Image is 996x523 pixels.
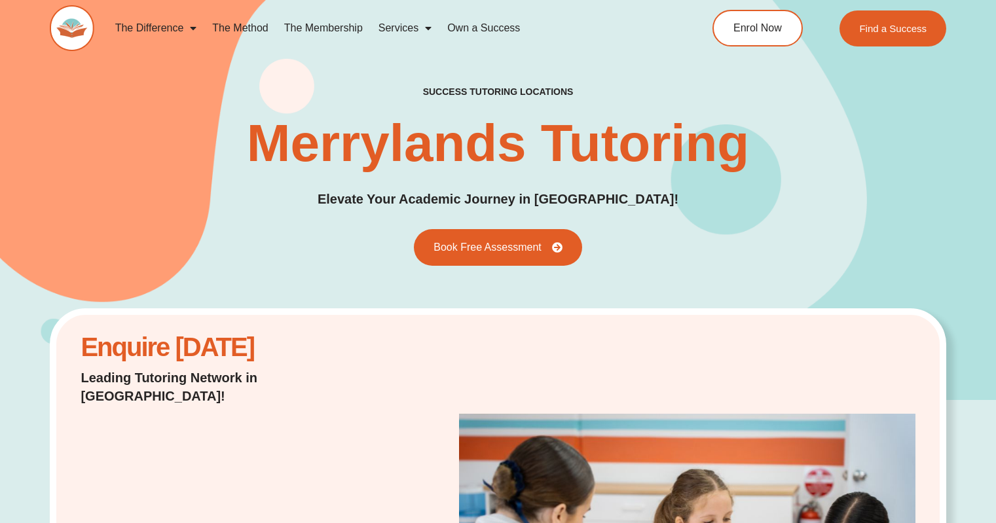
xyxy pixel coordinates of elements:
a: The Method [204,13,276,43]
span: Enrol Now [733,23,782,33]
a: Book Free Assessment [414,229,582,266]
a: The Membership [276,13,371,43]
a: Services [371,13,439,43]
nav: Menu [107,13,661,43]
span: Book Free Assessment [433,242,542,253]
h1: Merrylands Tutoring [247,117,749,170]
a: Find a Success [839,10,946,46]
a: The Difference [107,13,205,43]
h2: success tutoring locations [423,86,574,98]
a: Enrol Now [712,10,803,46]
h2: Enquire [DATE] [81,339,380,355]
p: Leading Tutoring Network in [GEOGRAPHIC_DATA]! [81,369,380,405]
span: Find a Success [859,24,927,33]
a: Own a Success [439,13,528,43]
p: Elevate Your Academic Journey in [GEOGRAPHIC_DATA]! [318,189,678,209]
